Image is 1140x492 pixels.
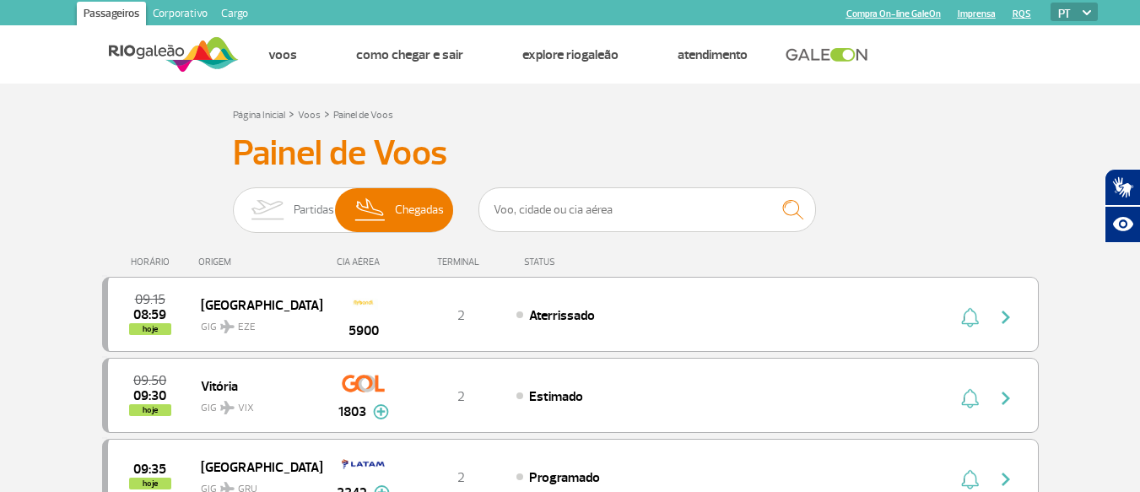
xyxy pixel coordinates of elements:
[233,109,285,122] a: Página Inicial
[395,188,444,232] span: Chegadas
[146,2,214,29] a: Corporativo
[1105,169,1140,206] button: Abrir tradutor de língua de sinais.
[373,404,389,419] img: mais-info-painel-voo.svg
[268,46,297,63] a: Voos
[198,257,321,268] div: ORIGEM
[457,307,465,324] span: 2
[324,104,330,123] a: >
[529,307,595,324] span: Aterrissado
[238,320,256,335] span: EZE
[129,404,171,416] span: hoje
[201,392,309,416] span: GIG
[958,8,996,19] a: Imprensa
[529,469,600,486] span: Programado
[201,294,309,316] span: [GEOGRAPHIC_DATA]
[338,402,366,422] span: 1803
[406,257,516,268] div: TERMINAL
[240,188,294,232] img: slider-embarque
[201,456,309,478] span: [GEOGRAPHIC_DATA]
[238,401,254,416] span: VIX
[294,188,334,232] span: Partidas
[522,46,619,63] a: Explore RIOgaleão
[1105,169,1140,243] div: Plugin de acessibilidade da Hand Talk.
[233,132,908,175] h3: Painel de Voos
[129,478,171,489] span: hoje
[129,323,171,335] span: hoje
[133,463,166,475] span: 2025-08-28 09:35:00
[961,307,979,327] img: sino-painel-voo.svg
[107,257,199,268] div: HORÁRIO
[457,388,465,405] span: 2
[846,8,941,19] a: Compra On-line GaleOn
[1013,8,1031,19] a: RQS
[1105,206,1140,243] button: Abrir recursos assistivos.
[529,388,583,405] span: Estimado
[133,390,166,402] span: 2025-08-28 09:30:00
[77,2,146,29] a: Passageiros
[961,469,979,489] img: sino-painel-voo.svg
[996,388,1016,408] img: seta-direita-painel-voo.svg
[478,187,816,232] input: Voo, cidade ou cia aérea
[214,2,255,29] a: Cargo
[289,104,294,123] a: >
[457,469,465,486] span: 2
[201,375,309,397] span: Vitória
[996,469,1016,489] img: seta-direita-painel-voo.svg
[516,257,653,268] div: STATUS
[961,388,979,408] img: sino-painel-voo.svg
[346,188,396,232] img: slider-desembarque
[220,320,235,333] img: destiny_airplane.svg
[996,307,1016,327] img: seta-direita-painel-voo.svg
[298,109,321,122] a: Voos
[321,257,406,268] div: CIA AÉREA
[135,294,165,305] span: 2025-08-28 09:15:00
[133,309,166,321] span: 2025-08-28 08:59:35
[678,46,748,63] a: Atendimento
[201,311,309,335] span: GIG
[348,321,379,341] span: 5900
[333,109,393,122] a: Painel de Voos
[220,401,235,414] img: destiny_airplane.svg
[356,46,463,63] a: Como chegar e sair
[133,375,166,387] span: 2025-08-28 09:50:00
